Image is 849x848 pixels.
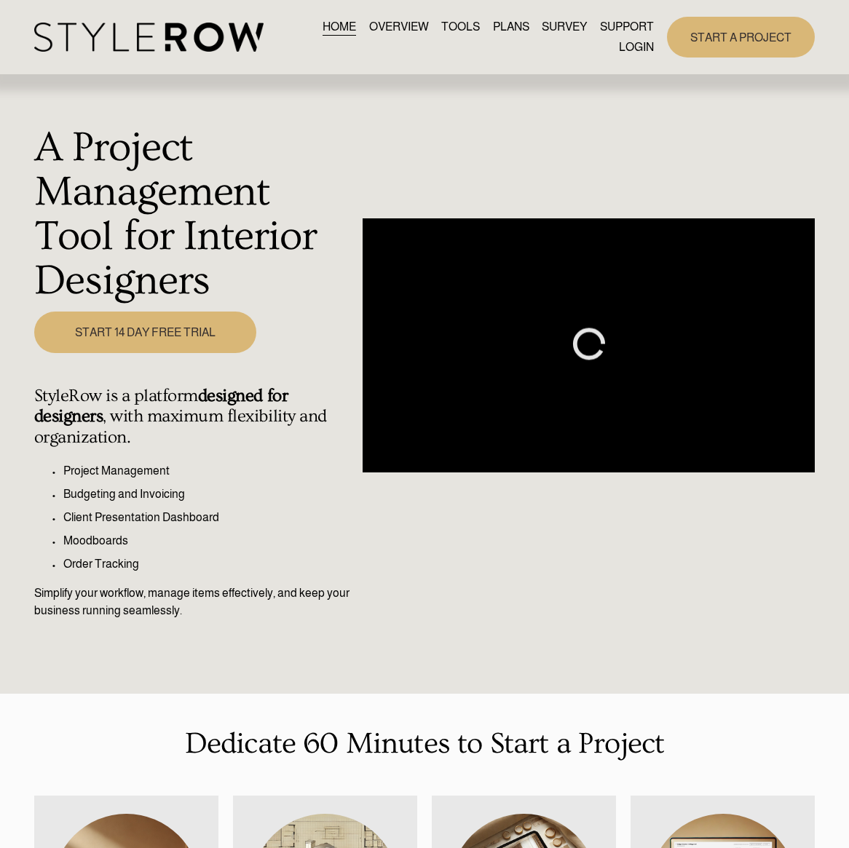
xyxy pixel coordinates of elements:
[34,585,355,619] p: Simplify your workflow, manage items effectively, and keep your business running seamlessly.
[63,486,355,503] p: Budgeting and Invoicing
[600,18,654,36] span: SUPPORT
[63,509,355,526] p: Client Presentation Dashboard
[34,386,292,427] strong: designed for designers
[34,125,355,304] h1: A Project Management Tool for Interior Designers
[34,721,816,766] p: Dedicate 60 Minutes to Start a Project
[600,17,654,37] a: folder dropdown
[63,532,355,550] p: Moodboards
[369,17,429,37] a: OVERVIEW
[493,17,529,37] a: PLANS
[63,555,355,573] p: Order Tracking
[34,23,264,52] img: StyleRow
[441,17,480,37] a: TOOLS
[667,17,815,57] a: START A PROJECT
[619,37,654,57] a: LOGIN
[63,462,355,480] p: Project Management
[542,17,587,37] a: SURVEY
[34,312,256,353] a: START 14 DAY FREE TRIAL
[34,386,355,448] h4: StyleRow is a platform , with maximum flexibility and organization.
[323,17,356,37] a: HOME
